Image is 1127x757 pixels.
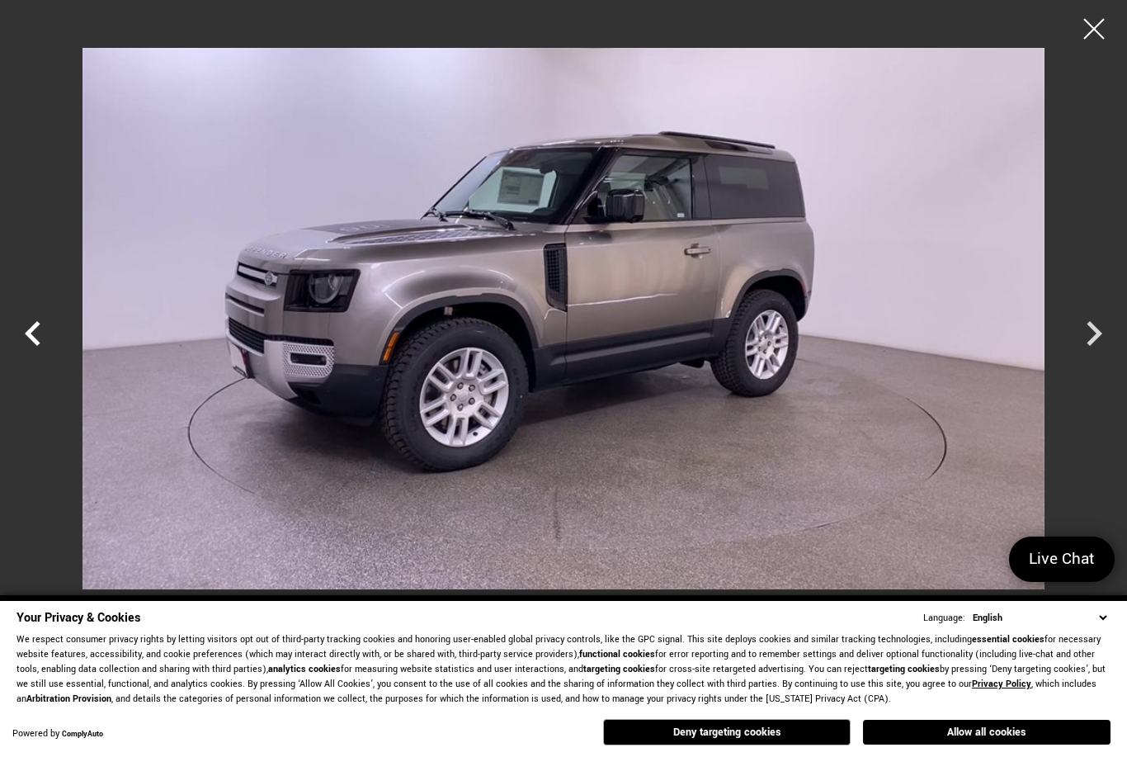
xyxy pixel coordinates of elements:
[17,609,140,627] span: Your Privacy & Cookies
[62,729,103,740] a: ComplyAuto
[8,300,58,375] div: Previous
[863,720,1110,745] button: Allow all cookies
[603,719,851,745] button: Deny targeting cookies
[1021,548,1103,570] span: Live Chat
[26,693,111,705] strong: Arbitration Provision
[17,632,1110,707] p: We respect consumer privacy rights by letting visitors opt out of third-party tracking cookies an...
[972,633,1044,646] strong: essential cookies
[583,663,655,675] strong: targeting cookies
[83,12,1044,625] img: New 2025 Silicon Silver Premium Metallic Land Rover S image 4
[923,613,965,623] div: Language:
[579,648,655,660] strong: functional cookies
[12,729,103,740] div: Powered by
[972,678,1031,690] a: Privacy Policy
[1069,300,1119,375] div: Next
[268,663,341,675] strong: analytics cookies
[1009,537,1115,582] a: Live Chat
[868,663,940,675] strong: targeting cookies
[969,610,1110,626] select: Language Select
